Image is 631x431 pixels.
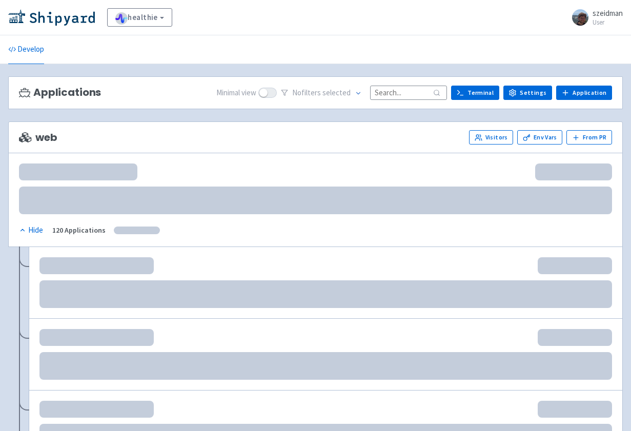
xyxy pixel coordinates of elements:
small: User [593,19,623,26]
span: No filter s [292,87,351,99]
a: Terminal [451,86,499,100]
button: From PR [566,130,612,145]
div: 120 Applications [52,224,106,236]
a: healthie [107,8,172,27]
a: Develop [8,35,44,64]
a: szeidman User [566,9,623,26]
span: Minimal view [216,87,256,99]
span: szeidman [593,8,623,18]
span: selected [322,88,351,97]
a: Env Vars [517,130,562,145]
a: Settings [503,86,552,100]
a: Application [556,86,612,100]
button: Hide [19,224,44,236]
img: Shipyard logo [8,9,95,26]
span: web [19,132,57,143]
div: Hide [19,224,43,236]
a: Visitors [469,130,513,145]
h3: Applications [19,87,101,98]
input: Search... [370,86,447,99]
